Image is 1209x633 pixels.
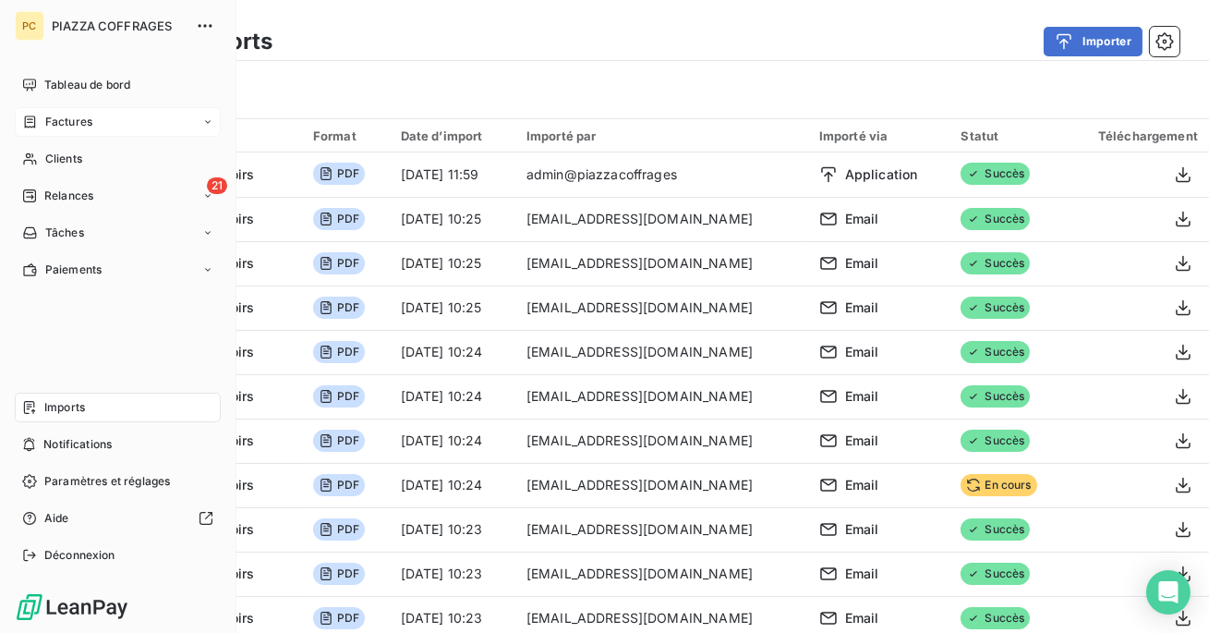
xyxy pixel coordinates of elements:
[961,128,1054,143] div: Statut
[313,341,365,363] span: PDF
[15,592,129,622] img: Logo LeanPay
[45,114,92,130] span: Factures
[526,128,797,143] div: Importé par
[515,241,808,286] td: [EMAIL_ADDRESS][DOMAIN_NAME]
[845,254,879,273] span: Email
[43,436,112,453] span: Notifications
[961,430,1030,452] span: Succès
[845,343,879,361] span: Email
[1044,27,1143,56] button: Importer
[961,474,1036,496] span: En cours
[845,387,879,406] span: Email
[44,399,85,416] span: Imports
[390,152,515,197] td: [DATE] 11:59
[961,297,1030,319] span: Succès
[313,385,365,408] span: PDF
[52,18,185,33] span: PIAZZA COFFRAGES
[845,476,879,494] span: Email
[401,128,504,143] div: Date d’import
[390,507,515,552] td: [DATE] 10:23
[45,262,102,278] span: Paiements
[845,210,879,228] span: Email
[45,225,84,241] span: Tâches
[44,547,115,564] span: Déconnexion
[390,463,515,507] td: [DATE] 10:24
[390,419,515,463] td: [DATE] 10:24
[845,520,879,539] span: Email
[390,552,515,596] td: [DATE] 10:23
[45,151,82,167] span: Clients
[313,518,365,541] span: PDF
[961,163,1030,185] span: Succès
[515,197,808,241] td: [EMAIL_ADDRESS][DOMAIN_NAME]
[961,385,1030,408] span: Succès
[515,374,808,419] td: [EMAIL_ADDRESS][DOMAIN_NAME]
[961,208,1030,230] span: Succès
[44,473,170,490] span: Paramètres et réglages
[207,177,227,194] span: 21
[845,609,879,627] span: Email
[845,565,879,583] span: Email
[390,241,515,286] td: [DATE] 10:25
[515,419,808,463] td: [EMAIL_ADDRESS][DOMAIN_NAME]
[44,188,93,204] span: Relances
[515,507,808,552] td: [EMAIL_ADDRESS][DOMAIN_NAME]
[515,330,808,374] td: [EMAIL_ADDRESS][DOMAIN_NAME]
[390,197,515,241] td: [DATE] 10:25
[515,152,808,197] td: admin@piazzacoffrages
[313,252,365,274] span: PDF
[44,510,69,527] span: Aide
[313,297,365,319] span: PDF
[845,165,918,184] span: Application
[313,563,365,585] span: PDF
[15,504,221,533] a: Aide
[819,128,939,143] div: Importé via
[313,430,365,452] span: PDF
[961,341,1030,363] span: Succès
[515,463,808,507] td: [EMAIL_ADDRESS][DOMAIN_NAME]
[515,286,808,330] td: [EMAIL_ADDRESS][DOMAIN_NAME]
[15,11,44,41] div: PC
[845,432,879,450] span: Email
[313,128,379,143] div: Format
[390,330,515,374] td: [DATE] 10:24
[1146,570,1191,615] div: Open Intercom Messenger
[961,607,1030,629] span: Succès
[44,77,130,93] span: Tableau de bord
[961,518,1030,541] span: Succès
[961,563,1030,585] span: Succès
[1076,128,1198,143] div: Téléchargement
[515,552,808,596] td: [EMAIL_ADDRESS][DOMAIN_NAME]
[313,474,365,496] span: PDF
[845,298,879,317] span: Email
[313,208,365,230] span: PDF
[961,252,1030,274] span: Succès
[313,607,365,629] span: PDF
[390,374,515,419] td: [DATE] 10:24
[390,286,515,330] td: [DATE] 10:25
[313,163,365,185] span: PDF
